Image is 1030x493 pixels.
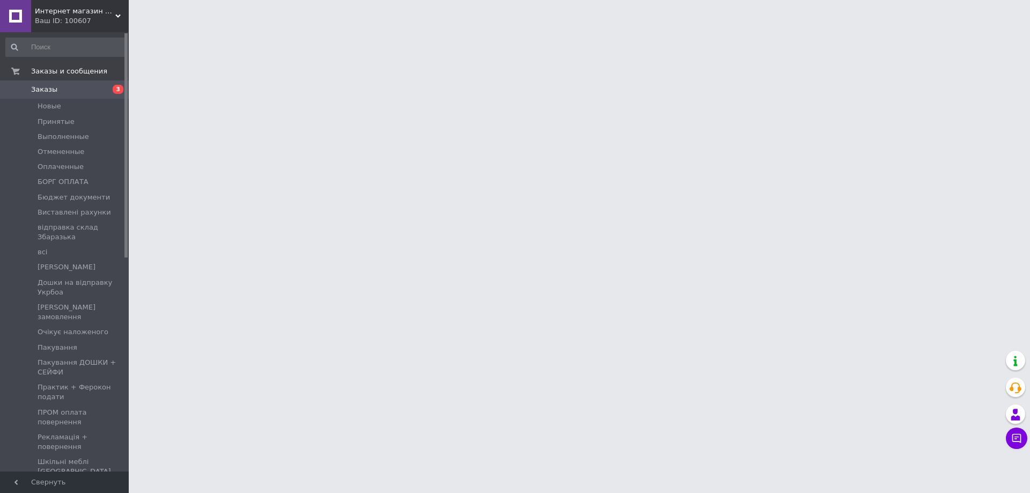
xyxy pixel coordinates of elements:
span: Рекламація + повернення [38,432,126,452]
span: [PERSON_NAME] [38,262,95,272]
span: Бюджет документи [38,193,110,202]
span: Заказы и сообщения [31,67,107,76]
span: Пакування ДОШКИ + СЕЙФИ [38,358,126,377]
span: [PERSON_NAME] замовлення [38,303,126,322]
span: Выполненные [38,132,89,142]
span: Заказы [31,85,57,94]
span: Интернет магазин ТерЛайн - Пленка для ламинирования Фотобумага Канцтовары Школьная мебель [35,6,115,16]
input: Поиск [5,38,127,57]
span: відправка склад Збаразька [38,223,126,242]
span: Принятые [38,117,75,127]
span: Пакування [38,343,77,352]
span: Отмененные [38,147,84,157]
span: всі [38,247,47,257]
span: 3 [113,85,123,94]
span: Очікує наложеного [38,327,108,337]
button: Чат с покупателем [1006,428,1027,449]
span: Дошки на відправку Укрбоа [38,278,126,297]
span: Шкільні меблі [GEOGRAPHIC_DATA] [38,457,126,476]
span: ПРОМ оплата повернення [38,408,126,427]
span: Виставлені рахунки [38,208,111,217]
div: Ваш ID: 100607 [35,16,129,26]
span: Практик + Ферокон подати [38,382,126,402]
span: БОРГ ОПЛАТА [38,177,89,187]
span: Оплаченные [38,162,84,172]
span: Новые [38,101,61,111]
